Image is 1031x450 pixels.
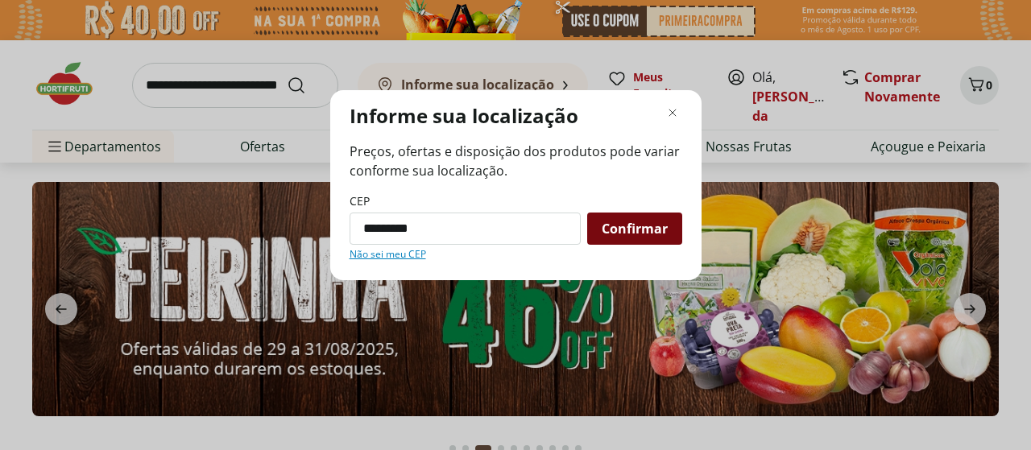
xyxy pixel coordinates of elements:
label: CEP [350,193,370,209]
button: Confirmar [587,213,682,245]
button: Fechar modal de regionalização [663,103,682,122]
a: Não sei meu CEP [350,248,426,261]
span: Confirmar [602,222,668,235]
span: Preços, ofertas e disposição dos produtos pode variar conforme sua localização. [350,142,682,180]
p: Informe sua localização [350,103,578,129]
div: Modal de regionalização [330,90,702,280]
